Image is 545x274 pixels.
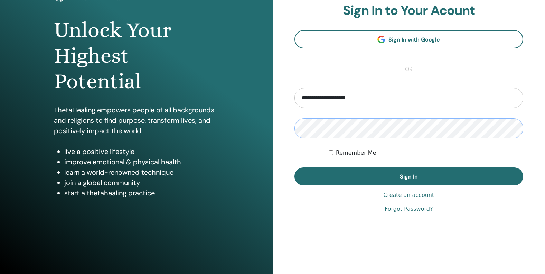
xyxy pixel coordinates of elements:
[383,191,434,199] a: Create an account
[329,149,523,157] div: Keep me authenticated indefinitely or until I manually logout
[388,36,440,43] span: Sign In with Google
[64,167,218,177] li: learn a world-renowned technique
[385,205,433,213] a: Forgot Password?
[336,149,376,157] label: Remember Me
[64,188,218,198] li: start a thetahealing practice
[400,173,418,180] span: Sign In
[294,3,524,19] h2: Sign In to Your Acount
[402,65,416,73] span: or
[294,167,524,185] button: Sign In
[64,157,218,167] li: improve emotional & physical health
[64,177,218,188] li: join a global community
[54,17,218,94] h1: Unlock Your Highest Potential
[54,105,218,136] p: ThetaHealing empowers people of all backgrounds and religions to find purpose, transform lives, a...
[294,30,524,48] a: Sign In with Google
[64,146,218,157] li: live a positive lifestyle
